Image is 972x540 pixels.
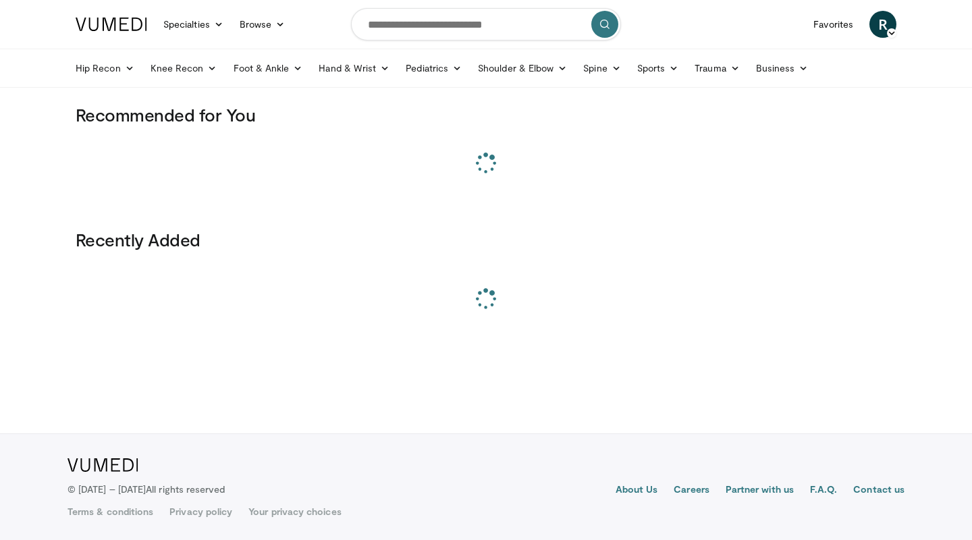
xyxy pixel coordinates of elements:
[351,8,621,40] input: Search topics, interventions
[674,483,709,499] a: Careers
[686,55,748,82] a: Trauma
[67,483,225,496] p: © [DATE] – [DATE]
[225,55,311,82] a: Foot & Ankle
[67,55,142,82] a: Hip Recon
[853,483,905,499] a: Contact us
[76,104,896,126] h3: Recommended for You
[67,505,153,518] a: Terms & conditions
[629,55,687,82] a: Sports
[67,458,138,472] img: VuMedi Logo
[869,11,896,38] a: R
[169,505,232,518] a: Privacy policy
[575,55,628,82] a: Spine
[748,55,817,82] a: Business
[805,11,861,38] a: Favorites
[470,55,575,82] a: Shoulder & Elbow
[142,55,225,82] a: Knee Recon
[146,483,225,495] span: All rights reserved
[810,483,837,499] a: F.A.Q.
[76,229,896,250] h3: Recently Added
[76,18,147,31] img: VuMedi Logo
[726,483,794,499] a: Partner with us
[155,11,232,38] a: Specialties
[248,505,341,518] a: Your privacy choices
[232,11,294,38] a: Browse
[398,55,470,82] a: Pediatrics
[310,55,398,82] a: Hand & Wrist
[616,483,658,499] a: About Us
